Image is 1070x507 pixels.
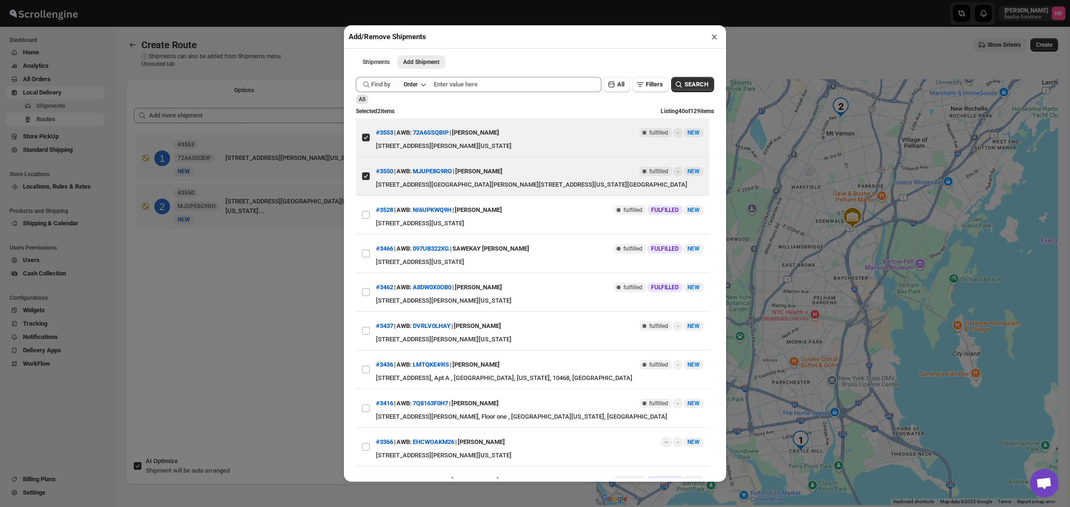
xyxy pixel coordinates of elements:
button: #3550 [376,168,393,175]
button: PEY72FKJ7T [413,477,448,484]
div: [STREET_ADDRESS][PERSON_NAME][US_STATE] [376,451,704,460]
div: | | [376,201,502,219]
div: [PERSON_NAME] [452,124,499,141]
div: [STREET_ADDRESS][US_STATE] [376,257,704,267]
span: fulfilled [649,400,668,407]
button: #3466 [376,245,393,252]
div: | | [376,279,502,296]
span: fulfilled [649,168,668,175]
div: | | [376,163,503,180]
span: AWB: [396,476,412,486]
span: fulfilled [623,206,642,214]
button: #3553 [376,129,393,136]
button: All [604,77,630,92]
button: DVRLV0LHAY [413,322,450,329]
span: fulfilled [649,361,668,369]
span: Add Shipment [403,58,439,66]
div: | | [376,356,500,373]
button: MJUPE8G9RO [413,168,452,175]
div: [PERSON_NAME] [455,163,503,180]
span: - [677,400,679,407]
button: EHCWOAKM26 [413,438,454,445]
div: [PERSON_NAME] [451,472,499,489]
span: NEW [687,245,700,252]
div: [PERSON_NAME] [451,395,499,412]
button: #3366 [376,438,393,445]
div: Selected Shipments [126,100,588,431]
span: FULFILLED [651,477,679,485]
div: | | [376,472,499,489]
span: fulfilled [623,284,642,291]
h2: Add/Remove Shipments [349,32,426,42]
span: NEW [687,400,700,407]
div: [PERSON_NAME] [455,201,502,219]
button: #3437 [376,322,393,329]
span: AWB: [396,167,412,176]
span: FULFILLED [651,206,679,214]
span: All [617,81,624,88]
button: LMTQKE49IS [413,361,449,368]
span: - [677,129,679,137]
span: AWB: [396,399,412,408]
span: - [677,438,679,446]
button: 72A6SSQBIP [413,129,449,136]
button: Filters [632,77,669,92]
span: Listing 40 of 129 items [661,108,714,115]
div: SAWEKAY [PERSON_NAME] [452,240,529,257]
span: fulfilled [649,129,668,137]
div: [PERSON_NAME] [458,433,505,451]
button: #3462 [376,284,393,291]
span: AWB: [396,283,412,292]
div: [PERSON_NAME] [454,317,501,335]
span: - [677,322,679,330]
span: NEW [687,477,700,484]
div: [STREET_ADDRESS][PERSON_NAME][US_STATE] [376,335,704,344]
span: SEARCH [685,80,708,89]
div: | | [376,317,501,335]
span: NEW [687,207,700,213]
span: AWB: [396,128,412,137]
div: | | [376,395,499,412]
div: | | [376,240,529,257]
span: Filters [646,81,663,88]
span: NEW [687,323,700,329]
div: Order [404,81,417,88]
span: - [677,168,679,175]
span: fulfilled [649,322,668,330]
div: Open chat [1030,469,1059,497]
div: [STREET_ADDRESS][PERSON_NAME], Floor one , [GEOGRAPHIC_DATA][US_STATE], [GEOGRAPHIC_DATA] [376,412,704,422]
span: Selected 2 items [356,108,395,115]
div: [STREET_ADDRESS][GEOGRAPHIC_DATA][PERSON_NAME][STREET_ADDRESS][US_STATE][GEOGRAPHIC_DATA] [376,180,704,190]
div: | | [376,124,499,141]
div: | | [376,433,505,451]
span: NEW [687,129,700,136]
button: #3347 [376,477,393,484]
span: AWB: [396,321,412,331]
button: #3436 [376,361,393,368]
div: [STREET_ADDRESS][PERSON_NAME][US_STATE] [376,296,704,306]
button: A8DW0X0OB0 [413,284,451,291]
div: [STREET_ADDRESS], Apt A , [GEOGRAPHIC_DATA], [US_STATE], 10468, [GEOGRAPHIC_DATA] [376,373,704,383]
span: FULFILLED [651,284,679,291]
span: -- [664,438,668,446]
button: 7Q8163F0H7 [413,400,448,407]
button: SEARCH [671,77,714,92]
button: NI6UPKWQ9H [413,206,451,213]
div: [STREET_ADDRESS][US_STATE] [376,219,704,228]
span: AWB: [396,244,412,253]
span: NEW [687,284,700,291]
span: fulfilled [623,245,642,253]
span: NEW [687,168,700,175]
button: 097UB322XG [413,245,449,252]
span: AWB: [396,205,412,215]
button: × [707,30,721,43]
span: NEW [687,439,700,445]
div: [PERSON_NAME] [452,356,500,373]
span: Find by [371,80,390,89]
span: fulfilled [623,477,642,485]
span: AWB: [396,360,412,370]
button: #3528 [376,206,393,213]
div: [PERSON_NAME] [455,279,502,296]
button: #3416 [376,400,393,407]
span: - [677,361,679,369]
